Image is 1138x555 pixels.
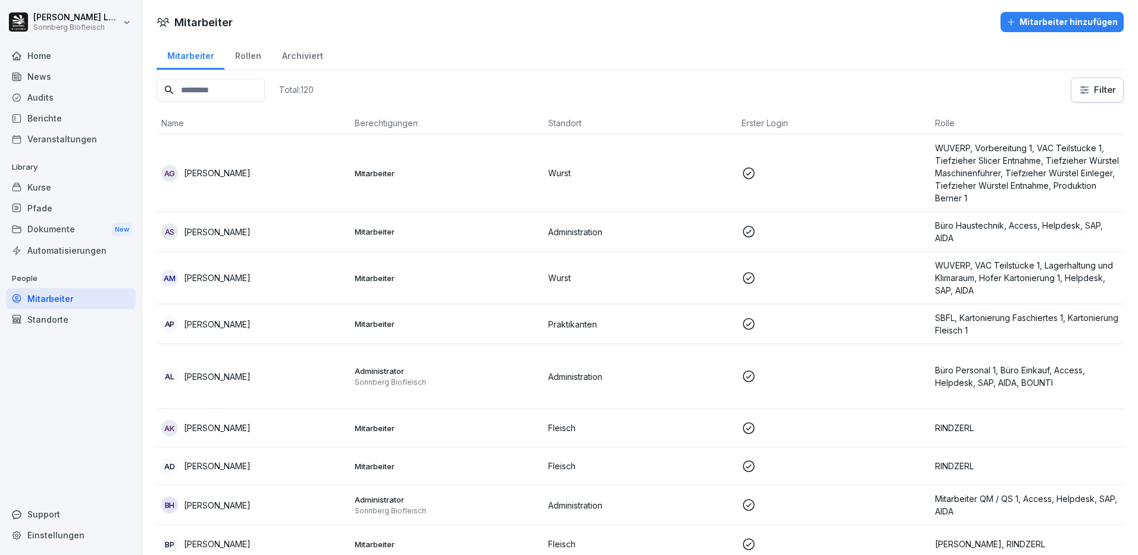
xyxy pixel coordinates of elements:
th: Standort [543,112,737,135]
p: [PERSON_NAME] [184,538,251,550]
p: Administration [548,499,732,512]
div: AK [161,420,178,436]
a: Automatisierungen [6,240,136,261]
a: Mitarbeiter [6,288,136,309]
p: Administration [548,226,732,238]
th: Berechtigungen [350,112,543,135]
p: [PERSON_NAME] [184,167,251,179]
a: Veranstaltungen [6,129,136,149]
p: People [6,269,136,288]
p: Mitarbeiter [355,461,539,472]
th: Erster Login [737,112,930,135]
p: Mitarbeiter [355,319,539,329]
p: Fleisch [548,422,732,434]
p: Fleisch [548,460,732,472]
div: BH [161,497,178,513]
a: Einstellungen [6,525,136,545]
p: Mitarbeiter [355,423,539,434]
p: [PERSON_NAME], RINDZERL [935,538,1119,550]
p: Mitarbeiter [355,539,539,550]
p: Sonnberg Biofleisch [355,378,539,387]
div: Dokumente [6,219,136,241]
div: AL [161,368,178,385]
a: Rollen [224,39,271,70]
p: Sonnberg Biofleisch [33,23,120,32]
a: Archiviert [271,39,333,70]
p: Mitarbeiter [355,168,539,179]
p: WUVERP, Vorbereitung 1, VAC Teilstücke 1, Tiefzieher Slicer Entnahme, Tiefzieher Würstel Maschine... [935,142,1119,204]
p: RINDZERL [935,460,1119,472]
div: New [112,223,132,236]
div: AP [161,316,178,332]
button: Filter [1071,78,1123,102]
div: AS [161,223,178,240]
p: Wurst [548,167,732,179]
p: Administrator [355,494,539,505]
a: Mitarbeiter [157,39,224,70]
a: Pfade [6,198,136,219]
a: DokumenteNew [6,219,136,241]
a: Berichte [6,108,136,129]
p: Büro Personal 1, Büro Einkauf, Access, Helpdesk, SAP, AIDA, BOUNTI [935,364,1119,389]
p: [PERSON_NAME] [184,318,251,330]
p: [PERSON_NAME] [184,422,251,434]
p: Fleisch [548,538,732,550]
div: AD [161,458,178,475]
p: [PERSON_NAME] [184,272,251,284]
button: Mitarbeiter hinzufügen [1001,12,1124,32]
p: [PERSON_NAME] [184,499,251,512]
div: Support [6,504,136,525]
p: Mitarbeiter [355,273,539,283]
p: Sonnberg Biofleisch [355,506,539,516]
th: Name [157,112,350,135]
p: [PERSON_NAME] [184,460,251,472]
div: Mitarbeiter hinzufügen [1006,15,1118,29]
a: Home [6,45,136,66]
p: SBFL, Kartonierung Faschiertes 1, Kartonierung Fleisch 1 [935,311,1119,336]
p: Library [6,158,136,177]
div: AM [161,270,178,286]
th: Rolle [930,112,1124,135]
p: Mitarbeiter QM / QS 1, Access, Helpdesk, SAP, AIDA [935,492,1119,517]
p: Total: 120 [279,84,314,95]
div: Filter [1078,84,1116,96]
p: Wurst [548,272,732,284]
p: Administrator [355,366,539,376]
p: Büro Haustechnik, Access, Helpdesk, SAP, AIDA [935,219,1119,244]
p: [PERSON_NAME] [184,370,251,383]
p: RINDZERL [935,422,1119,434]
p: Praktikanten [548,318,732,330]
a: Standorte [6,309,136,330]
p: [PERSON_NAME] Lumetsberger [33,13,120,23]
a: News [6,66,136,87]
a: Kurse [6,177,136,198]
p: [PERSON_NAME] [184,226,251,238]
div: AG [161,165,178,182]
div: BP [161,536,178,553]
h1: Mitarbeiter [174,14,233,30]
p: Administration [548,370,732,383]
a: Audits [6,87,136,108]
p: WUVERP, VAC Teilstücke 1, Lagerhaltung und Klimaraum, Hofer Kartonierung 1, Helpdesk, SAP, AIDA [935,259,1119,297]
p: Mitarbeiter [355,226,539,237]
